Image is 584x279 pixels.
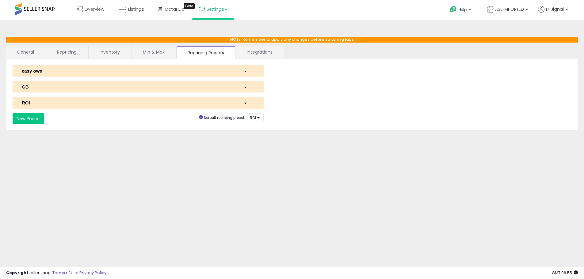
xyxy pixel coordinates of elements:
[546,6,564,12] span: Hi Jignal
[6,46,45,58] a: General
[89,46,131,58] a: Inventory
[17,100,239,106] div: ROI
[246,113,264,122] button: ROI
[459,7,467,12] span: Help
[84,6,104,12] span: Overview
[204,115,245,120] small: Default repricing preset:
[538,6,568,20] a: Hi Jignal
[79,270,106,276] a: Privacy Policy
[177,46,235,59] a: Repricing Presets
[6,270,29,276] strong: Copyright
[449,6,457,13] i: Get Help
[6,37,578,43] p: NOTE: Remember to apply any changes before switching tabs
[46,46,88,58] a: Repricing
[445,1,477,20] a: Help
[495,6,524,12] span: ASL IMPORTED
[132,46,176,58] a: Min & Max
[52,270,78,276] a: Terms of Use
[236,46,284,58] a: Integrations
[184,3,195,9] div: Tooltip anchor
[6,270,106,276] div: seller snap | |
[250,115,256,120] span: ROI
[165,6,185,12] span: DataHub
[13,113,44,124] button: New Preset
[13,65,264,77] button: easy own
[13,97,264,108] button: ROI
[13,81,264,92] button: GB
[552,270,578,276] span: 2025-09-12 06:55 GMT
[17,84,239,90] div: GB
[17,68,239,74] div: easy own
[128,6,144,12] span: Listings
